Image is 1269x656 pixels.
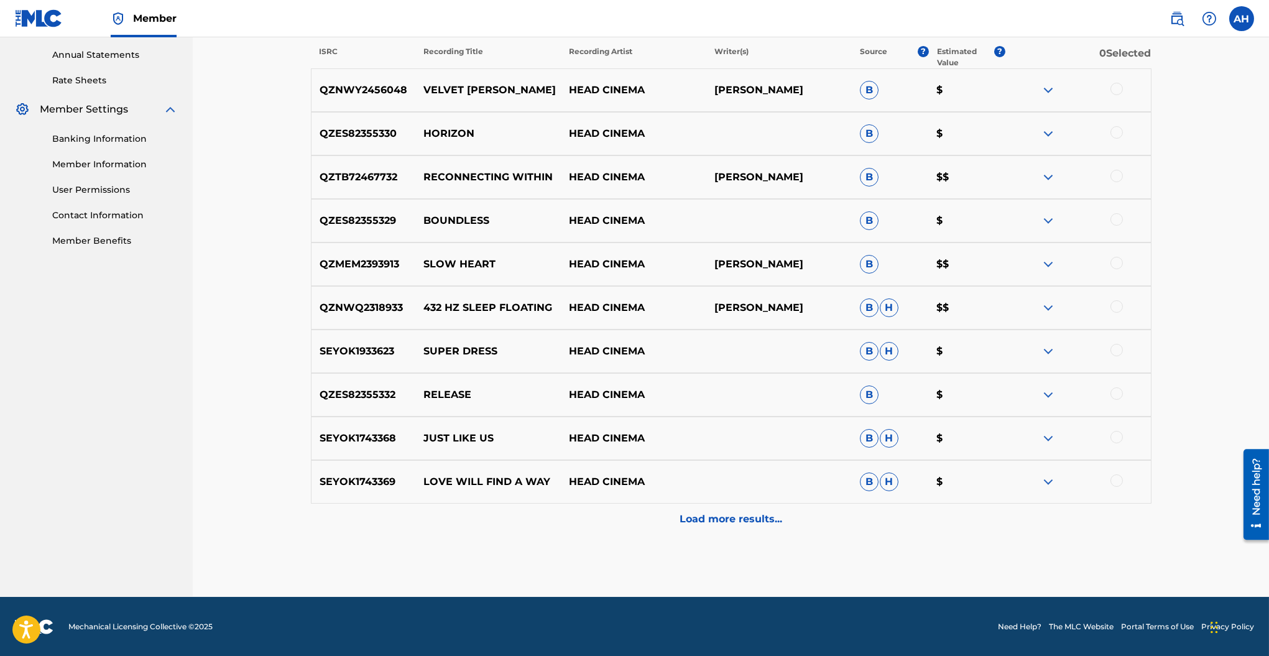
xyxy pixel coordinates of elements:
span: B [860,255,879,274]
p: $ [928,344,1005,359]
a: Rate Sheets [52,74,178,87]
img: expand [1041,431,1056,446]
span: B [860,81,879,99]
p: HEAD CINEMA [561,170,706,185]
p: HEAD CINEMA [561,257,706,272]
img: expand [1041,126,1056,141]
span: B [860,342,879,361]
p: $ [928,83,1005,98]
p: Writer(s) [706,46,852,68]
span: H [880,342,898,361]
p: QZES82355330 [311,126,416,141]
p: QZMEM2393913 [311,257,416,272]
p: QZNWY2456048 [311,83,416,98]
img: Top Rightsholder [111,11,126,26]
p: RECONNECTING WITHIN [415,170,561,185]
p: HEAD CINEMA [561,126,706,141]
span: B [860,386,879,404]
img: expand [1041,257,1056,272]
iframe: Chat Widget [1207,596,1269,656]
span: H [880,473,898,491]
p: SEYOK1743369 [311,474,416,489]
p: $ [928,126,1005,141]
p: Estimated Value [937,46,994,68]
p: Recording Title [415,46,560,68]
p: $$ [928,257,1005,272]
span: B [860,473,879,491]
span: B [860,211,879,230]
a: Privacy Policy [1201,621,1254,632]
span: H [880,429,898,448]
img: MLC Logo [15,9,63,27]
div: Drag [1211,609,1218,646]
span: B [860,298,879,317]
img: expand [1041,83,1056,98]
p: HEAD CINEMA [561,474,706,489]
div: User Menu [1229,6,1254,31]
img: expand [1041,387,1056,402]
img: Member Settings [15,102,30,117]
p: $$ [928,300,1005,315]
p: Load more results... [680,512,782,527]
a: Annual Statements [52,49,178,62]
p: 0 Selected [1005,46,1151,68]
p: [PERSON_NAME] [706,170,852,185]
a: The MLC Website [1049,621,1114,632]
p: QZTB72467732 [311,170,416,185]
span: B [860,124,879,143]
img: expand [163,102,178,117]
a: Need Help? [998,621,1041,632]
p: RELEASE [415,387,561,402]
a: Portal Terms of Use [1121,621,1194,632]
img: expand [1041,213,1056,228]
p: ISRC [311,46,415,68]
div: Help [1197,6,1222,31]
p: HEAD CINEMA [561,213,706,228]
p: $$ [928,170,1005,185]
p: [PERSON_NAME] [706,300,852,315]
p: $ [928,387,1005,402]
span: B [860,429,879,448]
a: Banking Information [52,132,178,146]
p: HEAD CINEMA [561,344,706,359]
p: Recording Artist [561,46,706,68]
span: Member [133,11,177,25]
span: B [860,168,879,187]
span: Member Settings [40,102,128,117]
p: QZES82355329 [311,213,416,228]
a: Public Search [1165,6,1189,31]
p: SEYOK1933623 [311,344,416,359]
p: SEYOK1743368 [311,431,416,446]
p: SUPER DRESS [415,344,561,359]
p: BOUNDLESS [415,213,561,228]
p: HEAD CINEMA [561,387,706,402]
p: HORIZON [415,126,561,141]
p: $ [928,431,1005,446]
p: $ [928,213,1005,228]
span: ? [918,46,929,57]
a: User Permissions [52,183,178,196]
p: [PERSON_NAME] [706,257,852,272]
p: $ [928,474,1005,489]
p: 432 HZ SLEEP FLOATING [415,300,561,315]
a: Member Information [52,158,178,171]
p: HEAD CINEMA [561,300,706,315]
img: search [1170,11,1184,26]
img: expand [1041,344,1056,359]
p: VELVET [PERSON_NAME] [415,83,561,98]
img: expand [1041,474,1056,489]
img: logo [15,619,53,634]
iframe: Resource Center [1234,445,1269,545]
p: HEAD CINEMA [561,83,706,98]
p: QZNWQ2318933 [311,300,416,315]
a: Contact Information [52,209,178,222]
p: SLOW HEART [415,257,561,272]
span: H [880,298,898,317]
p: HEAD CINEMA [561,431,706,446]
img: expand [1041,300,1056,315]
img: help [1202,11,1217,26]
span: Mechanical Licensing Collective © 2025 [68,621,213,632]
